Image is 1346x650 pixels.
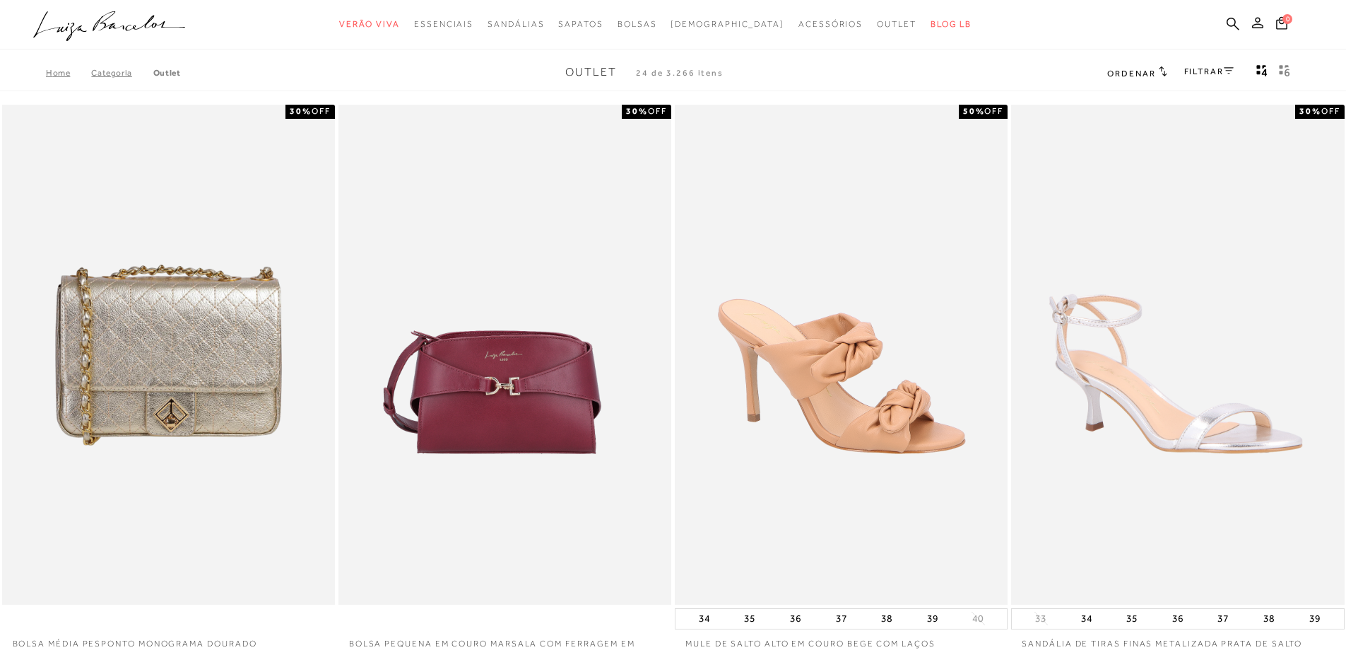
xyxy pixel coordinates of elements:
a: Categoria [91,68,153,78]
span: Acessórios [798,19,863,29]
img: SANDÁLIA DE TIRAS FINAS METALIZADA PRATA DE SALTO MÉDIO [1013,107,1342,603]
span: OFF [312,106,331,116]
button: 37 [1213,609,1233,629]
button: 0 [1272,16,1292,35]
a: categoryNavScreenReaderText [798,11,863,37]
img: MULE DE SALTO ALTO EM COURO BEGE COM LAÇOS [676,107,1006,603]
button: 35 [740,609,760,629]
strong: 30% [626,106,648,116]
button: 39 [923,609,943,629]
span: OFF [648,106,667,116]
img: BOLSA PEQUENA EM COURO MARSALA COM FERRAGEM EM GANCHO [340,107,670,603]
a: categoryNavScreenReaderText [618,11,657,37]
span: 24 de 3.266 itens [636,68,724,78]
a: Home [46,68,91,78]
button: 34 [695,609,714,629]
button: 36 [786,609,805,629]
a: categoryNavScreenReaderText [877,11,916,37]
button: gridText6Desc [1275,64,1294,82]
strong: 30% [290,106,312,116]
a: MULE DE SALTO ALTO EM COURO BEGE COM LAÇOS [675,629,1008,650]
a: SANDÁLIA DE TIRAS FINAS METALIZADA PRATA DE SALTO MÉDIO SANDÁLIA DE TIRAS FINAS METALIZADA PRATA ... [1013,107,1342,603]
span: 0 [1282,14,1292,24]
a: noSubCategoriesText [671,11,784,37]
button: 39 [1305,609,1325,629]
span: Sapatos [558,19,603,29]
strong: 50% [963,106,985,116]
span: Bolsas [618,19,657,29]
span: [DEMOGRAPHIC_DATA] [671,19,784,29]
span: BLOG LB [931,19,972,29]
a: Outlet [153,68,181,78]
button: 33 [1031,612,1051,625]
a: Bolsa média pesponto monograma dourado Bolsa média pesponto monograma dourado [4,107,333,603]
img: Bolsa média pesponto monograma dourado [4,107,333,603]
button: 38 [877,609,897,629]
span: Verão Viva [339,19,400,29]
a: categoryNavScreenReaderText [339,11,400,37]
span: Outlet [877,19,916,29]
button: 37 [832,609,851,629]
button: 34 [1077,609,1097,629]
a: categoryNavScreenReaderText [488,11,544,37]
a: FILTRAR [1184,66,1234,76]
button: 40 [968,612,988,625]
button: Mostrar 4 produtos por linha [1252,64,1272,82]
span: OFF [984,106,1003,116]
button: 35 [1122,609,1142,629]
span: Outlet [565,66,617,79]
a: categoryNavScreenReaderText [414,11,473,37]
a: BOLSA PEQUENA EM COURO MARSALA COM FERRAGEM EM GANCHO BOLSA PEQUENA EM COURO MARSALA COM FERRAGEM... [340,107,670,603]
a: MULE DE SALTO ALTO EM COURO BEGE COM LAÇOS MULE DE SALTO ALTO EM COURO BEGE COM LAÇOS [676,107,1006,603]
a: BLOG LB [931,11,972,37]
a: categoryNavScreenReaderText [558,11,603,37]
strong: 30% [1299,106,1321,116]
span: Sandálias [488,19,544,29]
span: Essenciais [414,19,473,29]
span: OFF [1321,106,1340,116]
button: 36 [1168,609,1188,629]
span: Ordenar [1107,69,1155,79]
a: Bolsa média pesponto monograma dourado [2,629,335,650]
button: 38 [1259,609,1279,629]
